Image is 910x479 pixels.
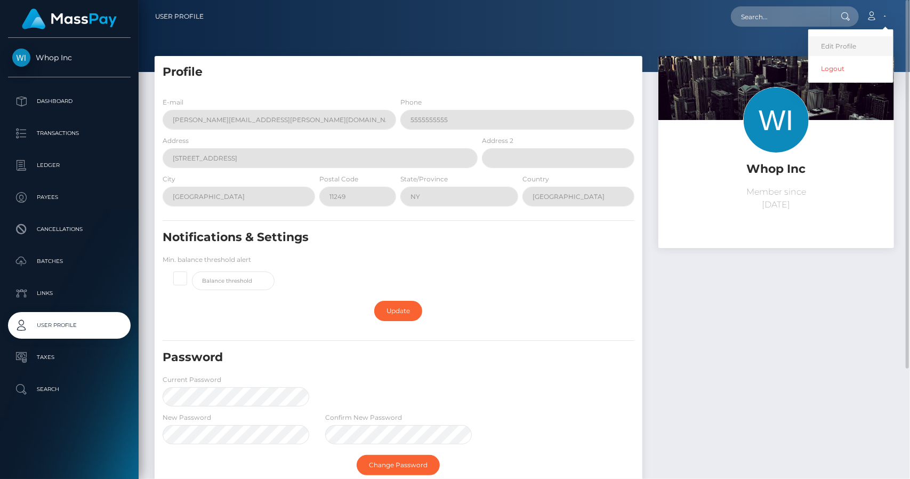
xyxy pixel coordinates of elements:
h5: Notifications & Settings [163,229,559,246]
label: State/Province [400,174,448,184]
a: Transactions [8,120,131,147]
label: Current Password [163,375,221,385]
a: User Profile [8,312,131,339]
a: Search [8,376,131,403]
label: Min. balance threshold alert [163,255,251,265]
label: Phone [400,98,422,107]
p: Ledger [12,157,126,173]
a: Change Password [357,455,440,475]
span: Whop Inc [8,53,131,62]
img: ... [658,56,894,213]
h5: Whop Inc [666,161,886,178]
p: User Profile [12,317,126,333]
label: Confirm New Password [325,413,402,422]
p: Payees [12,189,126,205]
p: Dashboard [12,93,126,109]
p: Transactions [12,125,126,141]
a: Cancellations [8,216,131,243]
p: Cancellations [12,221,126,237]
a: Update [374,301,422,321]
p: Links [12,285,126,301]
a: User Profile [155,5,204,28]
input: Search... [731,6,831,27]
label: New Password [163,413,211,422]
a: Batches [8,248,131,275]
a: Logout [808,59,893,78]
label: Address 2 [482,136,513,146]
a: Payees [8,184,131,211]
a: Ledger [8,152,131,179]
label: Country [522,174,549,184]
label: City [163,174,175,184]
img: Whop Inc [12,49,30,67]
p: Taxes [12,349,126,365]
img: MassPay Logo [22,9,117,29]
h5: Password [163,349,559,366]
a: Edit Profile [808,36,893,56]
h5: Profile [163,64,634,81]
label: E-mail [163,98,183,107]
p: Member since [DATE] [666,186,886,211]
a: Links [8,280,131,307]
a: Taxes [8,344,131,371]
p: Batches [12,253,126,269]
p: Search [12,381,126,397]
label: Postal Code [319,174,358,184]
a: Dashboard [8,88,131,115]
label: Address [163,136,189,146]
